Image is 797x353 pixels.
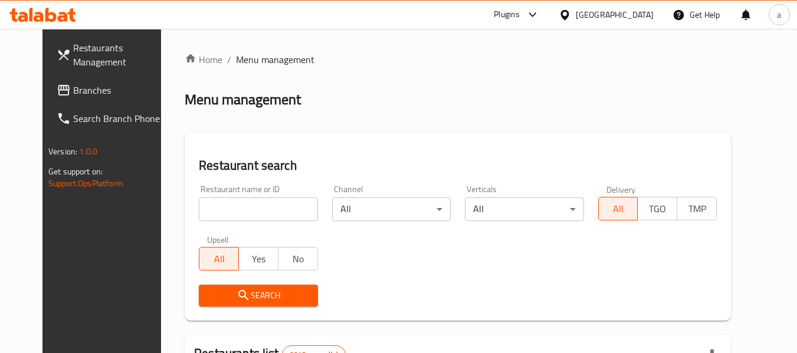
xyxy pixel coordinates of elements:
h2: Restaurant search [199,157,717,174]
button: TGO [637,197,677,220]
button: TMP [677,197,717,220]
button: Search [199,285,317,306]
div: Plugins [494,8,520,22]
label: Delivery [606,185,636,193]
span: All [204,250,234,268]
a: Branches [47,76,176,104]
label: Upsell [207,235,229,243]
h2: Menu management [185,90,301,109]
div: [GEOGRAPHIC_DATA] [576,8,654,21]
span: TGO [642,200,673,217]
span: Version: [48,144,77,159]
li: / [227,52,231,67]
button: All [199,247,239,270]
span: Yes [244,250,274,268]
div: All [465,197,583,221]
span: Search Branch Phone [73,111,166,126]
nav: breadcrumb [185,52,731,67]
span: Get support on: [48,164,103,179]
a: Restaurants Management [47,34,176,76]
span: Menu management [236,52,314,67]
a: Support.OpsPlatform [48,176,123,191]
span: Search [208,288,308,303]
span: a [777,8,781,21]
span: TMP [682,200,712,217]
button: No [278,247,318,270]
span: All [604,200,634,217]
span: Branches [73,83,166,97]
a: Search Branch Phone [47,104,176,133]
button: Yes [238,247,278,270]
div: All [332,197,451,221]
button: All [598,197,638,220]
a: Home [185,52,222,67]
input: Search for restaurant name or ID.. [199,197,317,221]
span: Restaurants Management [73,41,166,69]
span: No [283,250,313,268]
span: 1.0.0 [79,144,97,159]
